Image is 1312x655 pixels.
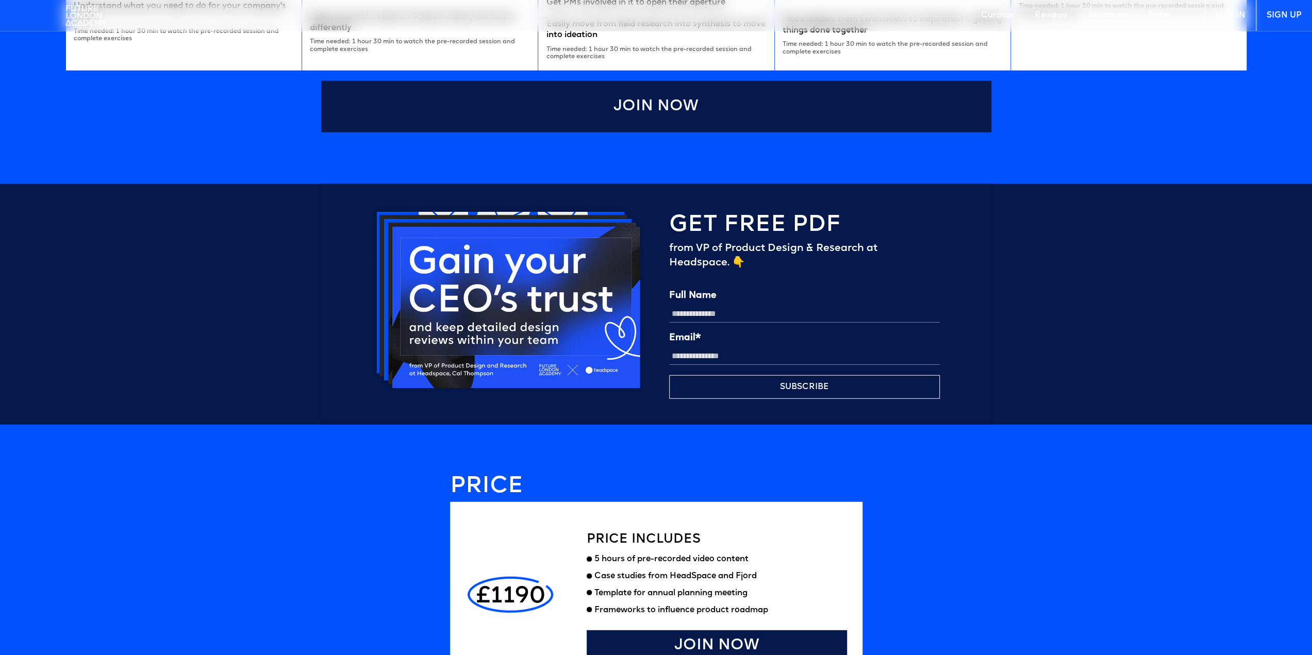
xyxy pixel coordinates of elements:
[594,605,847,616] div: Frameworks to influence product roadmap
[450,476,862,497] h4: PRICE
[669,333,940,343] label: Email*
[594,554,847,565] div: 5 hours of pre-recorded video content
[594,571,757,582] div: Case studies from HeadSpace and Fjord
[594,588,847,599] div: Template for annual planning meeting
[310,38,530,53] div: Time needed: 1 hour 30 min to watch the pre-recorded session and complete exercises
[321,81,991,132] a: Join Now
[669,215,841,236] h4: GET FREE PDF
[669,291,940,301] label: Full Name
[669,375,940,399] button: SUBSCRIBE
[74,28,294,43] div: Time needed: 1 hour 30 min to watch the pre-recorded session and complete exercises
[669,241,940,270] div: from VP of Product Design & Research at Headspace. 👇
[546,46,766,61] div: Time needed: 1 hour 30 min to watch the pre-recorded session and complete exercises
[476,586,545,608] h4: £1190
[587,533,701,546] h5: Price includes
[783,41,1003,56] div: Time needed: 1 hour 30 min to watch the pre-recorded session and complete exercises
